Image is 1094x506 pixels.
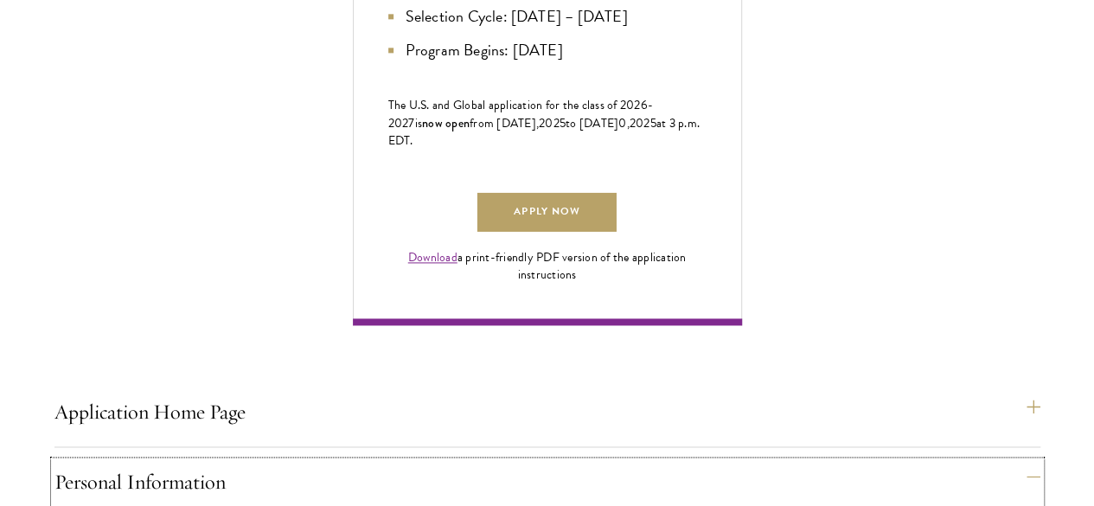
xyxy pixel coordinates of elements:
span: 0 [618,114,626,132]
a: Apply Now [477,193,616,232]
span: , [627,114,630,132]
span: from [DATE], [470,114,539,132]
span: 6 [641,96,648,114]
div: a print-friendly PDF version of the application instructions [388,249,707,284]
li: Program Begins: [DATE] [388,38,707,62]
li: Selection Cycle: [DATE] – [DATE] [388,4,707,29]
span: 202 [539,114,560,132]
span: at 3 p.m. EDT. [388,114,701,150]
span: -202 [388,96,654,132]
span: 5 [560,114,566,132]
span: is [415,114,423,132]
span: 7 [408,114,414,132]
span: 5 [650,114,656,132]
button: Personal Information [54,461,1040,503]
button: Application Home Page [54,391,1040,432]
span: 202 [630,114,650,132]
span: now open [422,114,470,131]
span: to [DATE] [566,114,618,132]
a: Download [408,248,457,266]
span: The U.S. and Global application for the class of 202 [388,96,641,114]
